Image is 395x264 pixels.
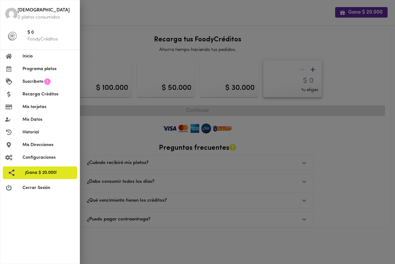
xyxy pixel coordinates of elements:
[23,142,75,148] span: Mis Direcciones
[23,154,75,161] span: Configuraciones
[23,185,75,191] span: Cerrar Sesión
[359,228,389,258] iframe: Messagebird Livechat Widget
[8,31,17,41] img: foody-creditos-black.png
[23,78,44,85] span: Suscríbete
[23,129,75,136] span: Historial
[23,66,75,72] span: Programa platos
[25,170,72,176] span: ¡Gana $ 20.000!
[23,104,75,110] span: Mis tarjetas
[23,53,75,60] span: Inicio
[23,116,75,123] span: Mis Datos
[23,91,75,98] span: Recarga Créditos
[18,14,75,21] p: 0 platos consumidos
[18,7,75,14] span: [DEMOGRAPHIC_DATA]
[27,29,75,36] span: $ 0
[27,36,75,43] p: FoodyCréditos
